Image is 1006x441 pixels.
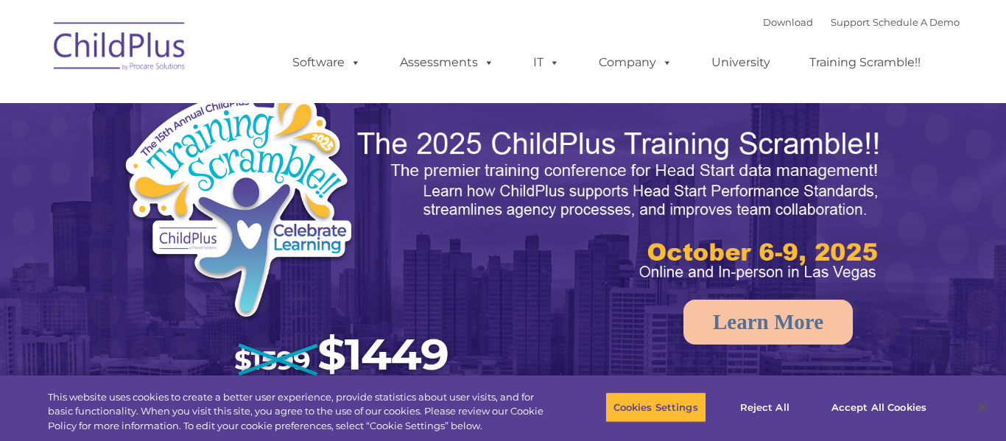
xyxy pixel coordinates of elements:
[385,48,509,77] a: Assessments
[205,97,250,108] span: Last name
[518,48,574,77] a: IT
[719,392,811,423] button: Reject All
[823,392,935,423] button: Accept All Cookies
[205,158,267,169] span: Phone number
[966,391,999,423] button: Close
[831,16,870,28] a: Support
[795,48,935,77] a: Training Scramble!!
[873,16,960,28] a: Schedule A Demo
[763,16,813,28] a: Download
[48,390,553,434] div: This website uses cookies to create a better user experience, provide statistics about user visit...
[763,16,960,28] font: |
[697,48,785,77] a: University
[605,392,706,423] button: Cookies Settings
[278,48,376,77] a: Software
[584,48,687,77] a: Company
[683,300,853,345] a: Learn More
[46,12,194,85] img: ChildPlus by Procare Solutions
